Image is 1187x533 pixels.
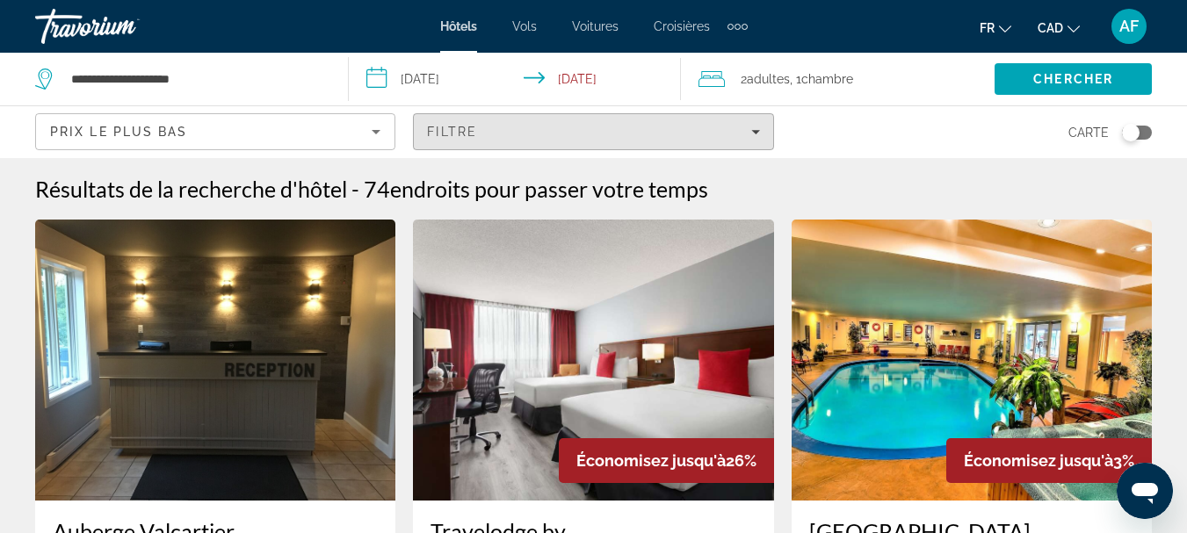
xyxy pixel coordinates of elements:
span: Chercher [1033,72,1113,86]
button: Extra navigation items [727,12,748,40]
span: 2 [741,67,790,91]
iframe: Bouton de lancement de la fenêtre de messagerie [1117,463,1173,519]
button: Select check in and out date [349,53,680,105]
span: Chambre [801,72,853,86]
button: Filters [413,113,773,150]
span: Adultes [747,72,790,86]
span: AF [1119,18,1139,35]
span: , 1 [790,67,853,91]
span: CAD [1038,21,1063,35]
img: Auberge Valcartier [35,220,395,501]
img: Travelodge by Wyndham Hotel & Convention Centre Quebec City [413,220,773,501]
div: 3% [946,438,1152,483]
span: Économisez jusqu'à [576,451,726,470]
span: Carte [1068,120,1109,145]
span: Économisez jusqu'à [964,451,1113,470]
a: Travorium [35,4,211,49]
span: Prix le plus bas [50,125,188,139]
a: Croisières [654,19,710,33]
button: Search [995,63,1152,95]
span: endroits pour passer votre temps [390,176,708,202]
div: 26% [559,438,774,483]
span: - [351,176,359,202]
button: Travelers: 2 adults, 0 children [681,53,995,105]
button: User Menu [1106,8,1152,45]
button: Change language [980,15,1011,40]
button: Change currency [1038,15,1080,40]
mat-select: Sort by [50,121,380,142]
h2: 74 [364,176,708,202]
h1: Résultats de la recherche d'hôtel [35,176,347,202]
span: fr [980,21,995,35]
span: Filtre [427,125,477,139]
a: Voitures [572,19,619,33]
input: Search hotel destination [69,66,322,92]
a: Vols [512,19,537,33]
button: Toggle map [1109,125,1152,140]
a: Hôtels [440,19,477,33]
img: Hotel Motel Le Chateauguay [792,220,1152,501]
